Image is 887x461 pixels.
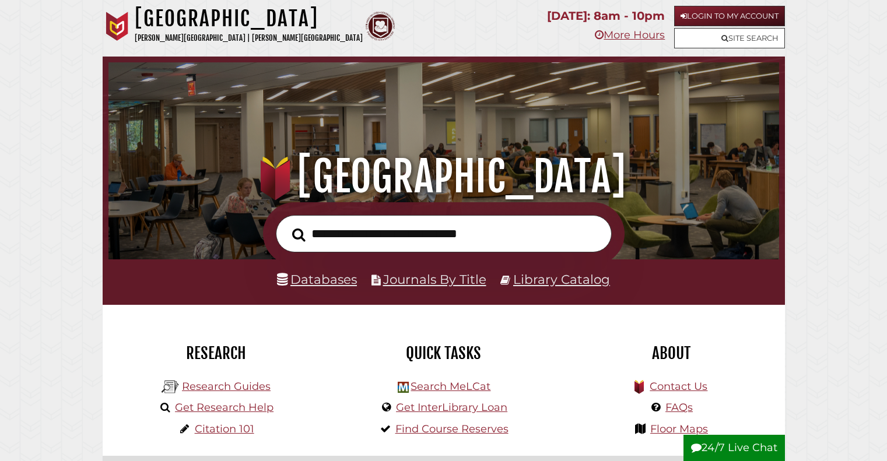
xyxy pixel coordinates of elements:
[411,380,490,393] a: Search MeLCat
[650,380,707,393] a: Contact Us
[513,272,610,287] a: Library Catalog
[595,29,665,41] a: More Hours
[547,6,665,26] p: [DATE]: 8am - 10pm
[674,28,785,48] a: Site Search
[162,378,179,396] img: Hekman Library Logo
[366,12,395,41] img: Calvin Theological Seminary
[175,401,274,414] a: Get Research Help
[286,224,311,245] button: Search
[111,343,321,363] h2: Research
[277,272,357,287] a: Databases
[395,423,509,435] a: Find Course Reserves
[566,343,776,363] h2: About
[292,227,306,241] i: Search
[674,6,785,26] a: Login to My Account
[650,423,708,435] a: Floor Maps
[103,12,132,41] img: Calvin University
[195,423,254,435] a: Citation 101
[339,343,549,363] h2: Quick Tasks
[135,6,363,31] h1: [GEOGRAPHIC_DATA]
[383,272,486,287] a: Journals By Title
[135,31,363,45] p: [PERSON_NAME][GEOGRAPHIC_DATA] | [PERSON_NAME][GEOGRAPHIC_DATA]
[398,382,409,393] img: Hekman Library Logo
[121,151,765,202] h1: [GEOGRAPHIC_DATA]
[182,380,271,393] a: Research Guides
[396,401,507,414] a: Get InterLibrary Loan
[665,401,693,414] a: FAQs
